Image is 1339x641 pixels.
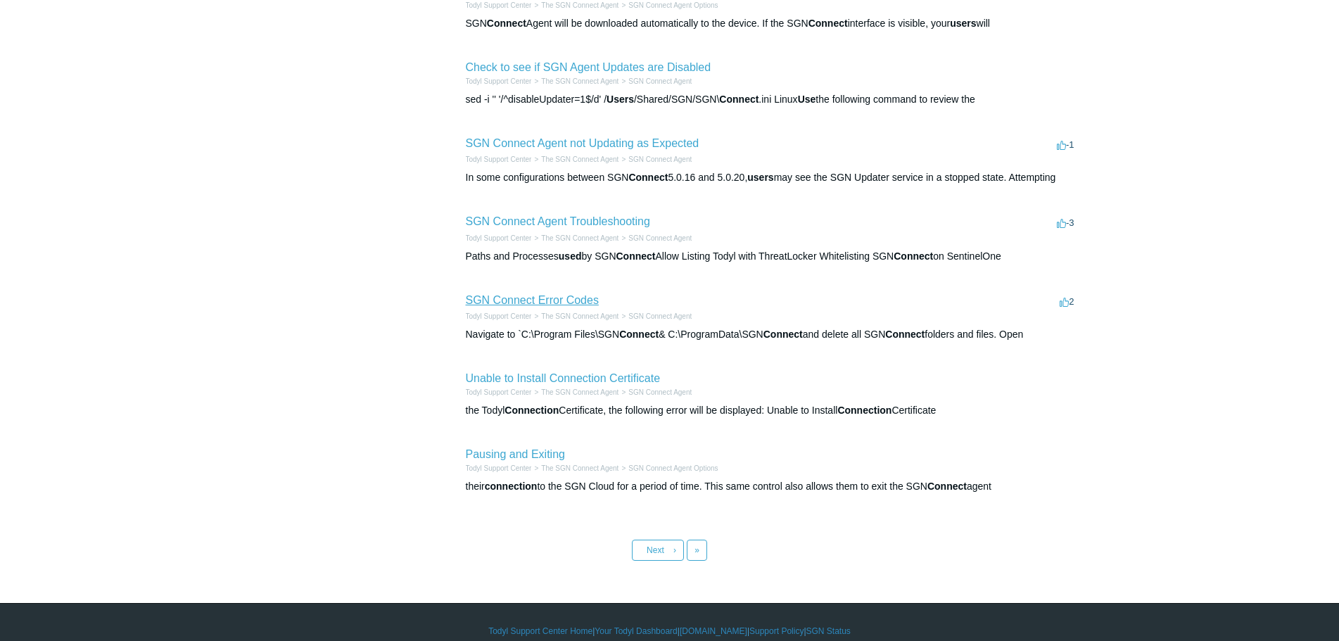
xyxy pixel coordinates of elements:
[487,18,526,29] em: Connect
[466,16,1078,31] div: SGN Agent will be downloaded automatically to the device. If the SGN interface is visible, your will
[618,154,692,165] li: SGN Connect Agent
[531,76,618,87] li: The SGN Connect Agent
[628,388,692,396] a: SGN Connect Agent
[1057,139,1074,150] span: -1
[673,545,676,555] span: ›
[541,77,618,85] a: The SGN Connect Agent
[466,312,532,320] a: Todyl Support Center
[719,94,759,105] em: Connect
[541,388,618,396] a: The SGN Connect Agent
[806,625,851,637] a: SGN Status
[632,540,684,561] a: Next
[618,311,692,322] li: SGN Connect Agent
[466,249,1078,264] div: Paths and Processes by SGN Allow Listing Todyl with ThreatLocker Whitelisting SGN on SentinelOne
[1060,296,1074,307] span: 2
[628,1,718,9] a: SGN Connect Agent Options
[616,250,656,262] em: Connect
[628,156,692,163] a: SGN Connect Agent
[628,172,668,183] em: Connect
[531,233,618,243] li: The SGN Connect Agent
[531,463,618,474] li: The SGN Connect Agent
[466,154,532,165] li: Todyl Support Center
[466,170,1078,185] div: In some configurations between SGN 5.0.16 and 5.0.20, may see the SGN Updater service in a stoppe...
[466,1,532,9] a: Todyl Support Center
[466,233,532,243] li: Todyl Support Center
[466,61,711,73] a: Check to see if SGN Agent Updates are Disabled
[466,388,532,396] a: Todyl Support Center
[466,92,1078,107] div: sed -i '' '/^disableUpdater=1$/d' / /Shared/SGN/SGN\ .ini Linux the following command to review the
[466,311,532,322] li: Todyl Support Center
[466,448,565,460] a: Pausing and Exiting
[466,77,532,85] a: Todyl Support Center
[466,387,532,398] li: Todyl Support Center
[541,156,618,163] a: The SGN Connect Agent
[466,463,532,474] li: Todyl Support Center
[808,18,848,29] em: Connect
[628,77,692,85] a: SGN Connect Agent
[466,156,532,163] a: Todyl Support Center
[619,329,659,340] em: Connect
[628,464,718,472] a: SGN Connect Agent Options
[607,94,634,105] em: Users
[618,463,718,474] li: SGN Connect Agent Options
[541,464,618,472] a: The SGN Connect Agent
[531,154,618,165] li: The SGN Connect Agent
[894,250,933,262] em: Connect
[618,233,692,243] li: SGN Connect Agent
[798,94,816,105] em: Use
[504,405,559,416] em: Connection
[488,625,592,637] a: Todyl Support Center Home
[694,545,699,555] span: »
[1057,217,1074,228] span: -3
[628,312,692,320] a: SGN Connect Agent
[628,234,692,242] a: SGN Connect Agent
[466,76,532,87] li: Todyl Support Center
[485,481,538,492] em: connection
[466,464,532,472] a: Todyl Support Center
[466,215,650,227] a: SGN Connect Agent Troubleshooting
[595,625,677,637] a: Your Todyl Dashboard
[885,329,925,340] em: Connect
[763,329,803,340] em: Connect
[950,18,976,29] em: users
[262,625,1078,637] div: | | | |
[747,172,773,183] em: users
[466,234,532,242] a: Todyl Support Center
[541,1,618,9] a: The SGN Connect Agent
[466,137,699,149] a: SGN Connect Agent not Updating as Expected
[466,372,661,384] a: Unable to Install Connection Certificate
[749,625,804,637] a: Support Policy
[559,250,582,262] em: used
[927,481,967,492] em: Connect
[531,311,618,322] li: The SGN Connect Agent
[541,312,618,320] a: The SGN Connect Agent
[618,76,692,87] li: SGN Connect Agent
[466,479,1078,494] div: their to the SGN Cloud for a period of time. This same control also allows them to exit the SGN a...
[531,387,618,398] li: The SGN Connect Agent
[680,625,747,637] a: [DOMAIN_NAME]
[466,327,1078,342] div: Navigate to `C:\Program Files\SGN & C:\ProgramData\SGN and delete all SGN folders and files. Open
[541,234,618,242] a: The SGN Connect Agent
[466,403,1078,418] div: the Todyl Certificate, the following error will be displayed: Unable to Install Certificate
[647,545,664,555] span: Next
[466,294,599,306] a: SGN Connect Error Codes
[837,405,891,416] em: Connection
[618,387,692,398] li: SGN Connect Agent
